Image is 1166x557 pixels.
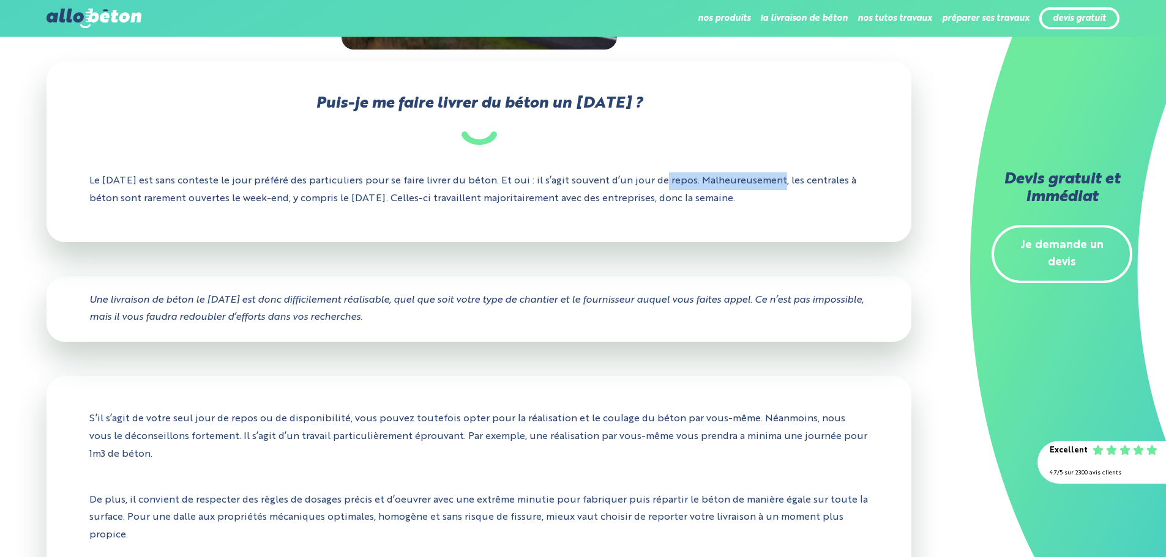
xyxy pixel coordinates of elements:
[698,4,750,33] li: nos produits
[992,225,1132,284] a: Je demande un devis
[1050,442,1088,460] div: Excellent
[89,95,869,145] h2: Puis-je me faire livrer du béton un [DATE] ?
[89,163,869,217] p: Le [DATE] est sans conteste le jour préféré des particuliers pour se faire livrer du béton. Et ou...
[760,4,848,33] li: la livraison de béton
[942,4,1030,33] li: préparer ses travaux
[89,295,864,323] i: Une livraison de béton le [DATE] est donc difficilement réalisable, quel que soit votre type de c...
[89,482,869,553] p: De plus, il convient de respecter des règles de dosages précis et d’oeuvrer avec une extrême minu...
[1050,465,1154,482] div: 4.7/5 sur 2300 avis clients
[858,4,932,33] li: nos tutos travaux
[1053,13,1106,24] a: devis gratuit
[47,9,141,28] img: allobéton
[89,401,869,472] p: S’il s’agit de votre seul jour de repos ou de disponibilité, vous pouvez toutefois opter pour la ...
[992,171,1132,207] h2: Devis gratuit et immédiat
